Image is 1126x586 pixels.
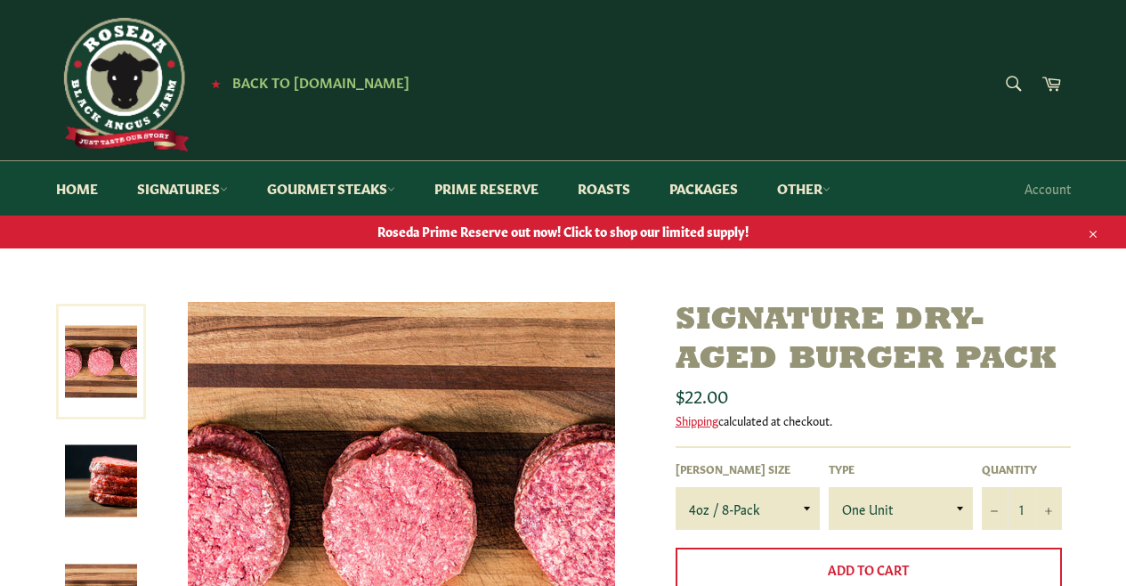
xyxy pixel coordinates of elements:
label: Type [829,461,973,476]
a: Prime Reserve [417,161,556,216]
a: Home [38,161,116,216]
label: Quantity [982,461,1062,476]
span: ★ [211,76,221,90]
img: Signature Dry-Aged Burger Pack [65,445,137,517]
a: Signatures [119,161,246,216]
span: Back to [DOMAIN_NAME] [232,72,409,91]
a: Account [1016,162,1080,215]
a: ★ Back to [DOMAIN_NAME] [202,76,409,90]
img: Roseda Beef [56,18,190,151]
a: Other [759,161,848,216]
button: Increase item quantity by one [1035,487,1062,530]
a: Roasts [560,161,648,216]
a: Shipping [676,411,718,428]
button: Reduce item quantity by one [982,487,1009,530]
a: Packages [652,161,756,216]
span: $22.00 [676,382,728,407]
div: calculated at checkout. [676,412,1071,428]
label: [PERSON_NAME] Size [676,461,820,476]
h1: Signature Dry-Aged Burger Pack [676,302,1071,378]
a: Gourmet Steaks [249,161,413,216]
span: Add to Cart [828,560,909,578]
